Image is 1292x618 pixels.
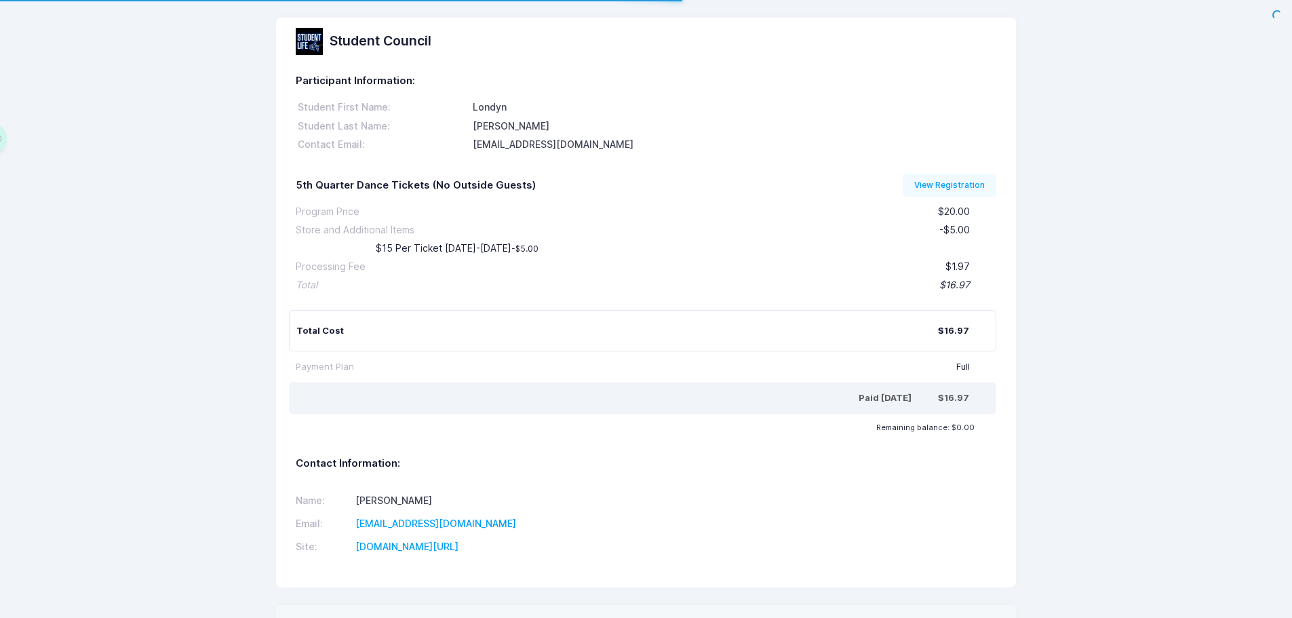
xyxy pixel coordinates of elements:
div: Processing Fee [296,260,366,274]
a: [DOMAIN_NAME][URL] [355,541,458,552]
td: Name: [296,490,351,513]
td: Site: [296,536,351,559]
div: Paid [DATE] [298,391,938,405]
div: $16.97 [938,324,969,338]
td: [PERSON_NAME] [351,490,628,513]
div: Payment Plan [296,360,354,374]
div: Total [296,278,317,292]
h2: Student Council [330,33,431,49]
h5: 5th Quarter Dance Tickets (No Outside Guests) [296,180,536,192]
div: $15 Per Ticket [DATE]-[DATE] [349,242,765,256]
div: [EMAIL_ADDRESS][DOMAIN_NAME] [471,138,996,152]
div: $16.97 [317,278,970,292]
td: Email: [296,513,351,536]
div: Store and Additional Items [296,223,414,237]
div: Contact Email: [296,138,471,152]
div: Student First Name: [296,100,471,115]
small: -$5.00 [511,244,539,254]
div: Remaining balance: $0.00 [289,423,981,431]
div: -$5.00 [414,223,970,237]
div: Program Price [296,205,359,219]
div: $16.97 [938,391,969,405]
a: [EMAIL_ADDRESS][DOMAIN_NAME] [355,518,516,529]
div: $1.97 [366,260,970,274]
span: $20.00 [938,206,970,217]
h5: Contact Information: [296,458,996,470]
a: View Registration [903,174,997,197]
div: Londyn [471,100,996,115]
h5: Participant Information: [296,75,996,88]
div: Full [354,360,970,374]
div: [PERSON_NAME] [471,119,996,134]
div: Total Cost [296,324,938,338]
div: Student Last Name: [296,119,471,134]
